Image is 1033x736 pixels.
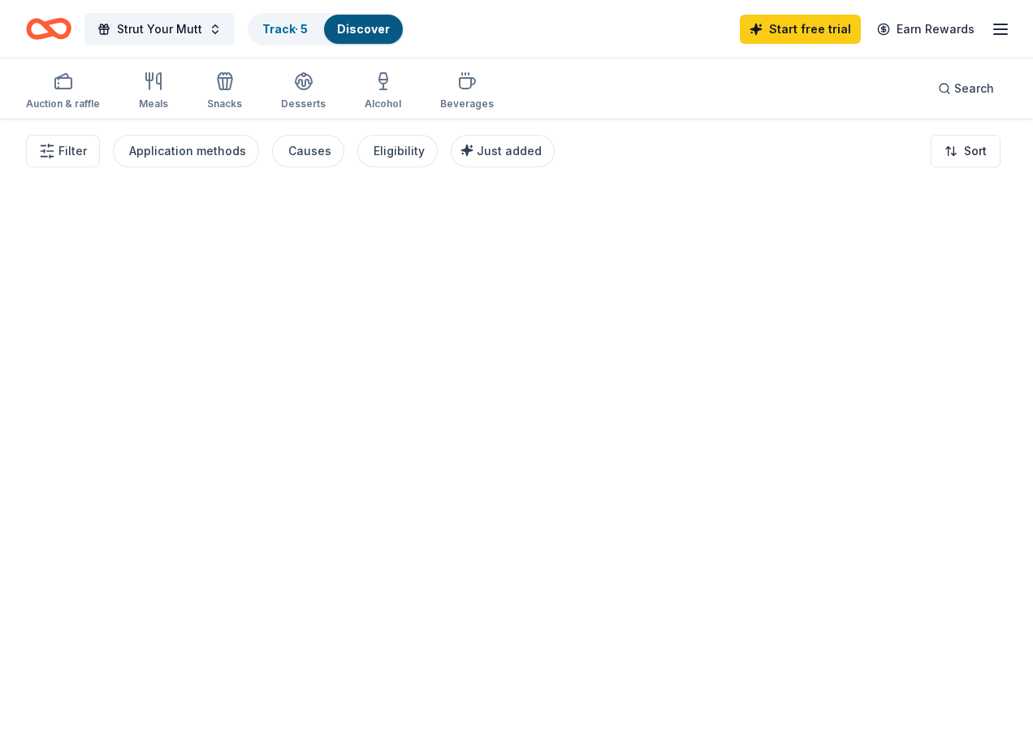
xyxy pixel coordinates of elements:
[117,19,202,39] span: Strut Your Mutt
[207,65,242,119] button: Snacks
[26,97,100,110] div: Auction & raffle
[337,22,390,36] a: Discover
[26,10,71,48] a: Home
[931,135,1001,167] button: Sort
[26,65,100,119] button: Auction & raffle
[262,22,308,36] a: Track· 5
[925,72,1007,105] button: Search
[740,15,861,44] a: Start free trial
[365,97,401,110] div: Alcohol
[26,135,100,167] button: Filter
[451,135,555,167] button: Just added
[272,135,344,167] button: Causes
[139,97,168,110] div: Meals
[129,141,246,161] div: Application methods
[440,97,494,110] div: Beverages
[281,97,326,110] div: Desserts
[867,15,984,44] a: Earn Rewards
[113,135,259,167] button: Application methods
[207,97,242,110] div: Snacks
[477,144,542,158] span: Just added
[365,65,401,119] button: Alcohol
[84,13,235,45] button: Strut Your Mutt
[288,141,331,161] div: Causes
[139,65,168,119] button: Meals
[964,141,987,161] span: Sort
[440,65,494,119] button: Beverages
[357,135,438,167] button: Eligibility
[281,65,326,119] button: Desserts
[248,13,404,45] button: Track· 5Discover
[954,79,994,98] span: Search
[374,141,425,161] div: Eligibility
[58,141,87,161] span: Filter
